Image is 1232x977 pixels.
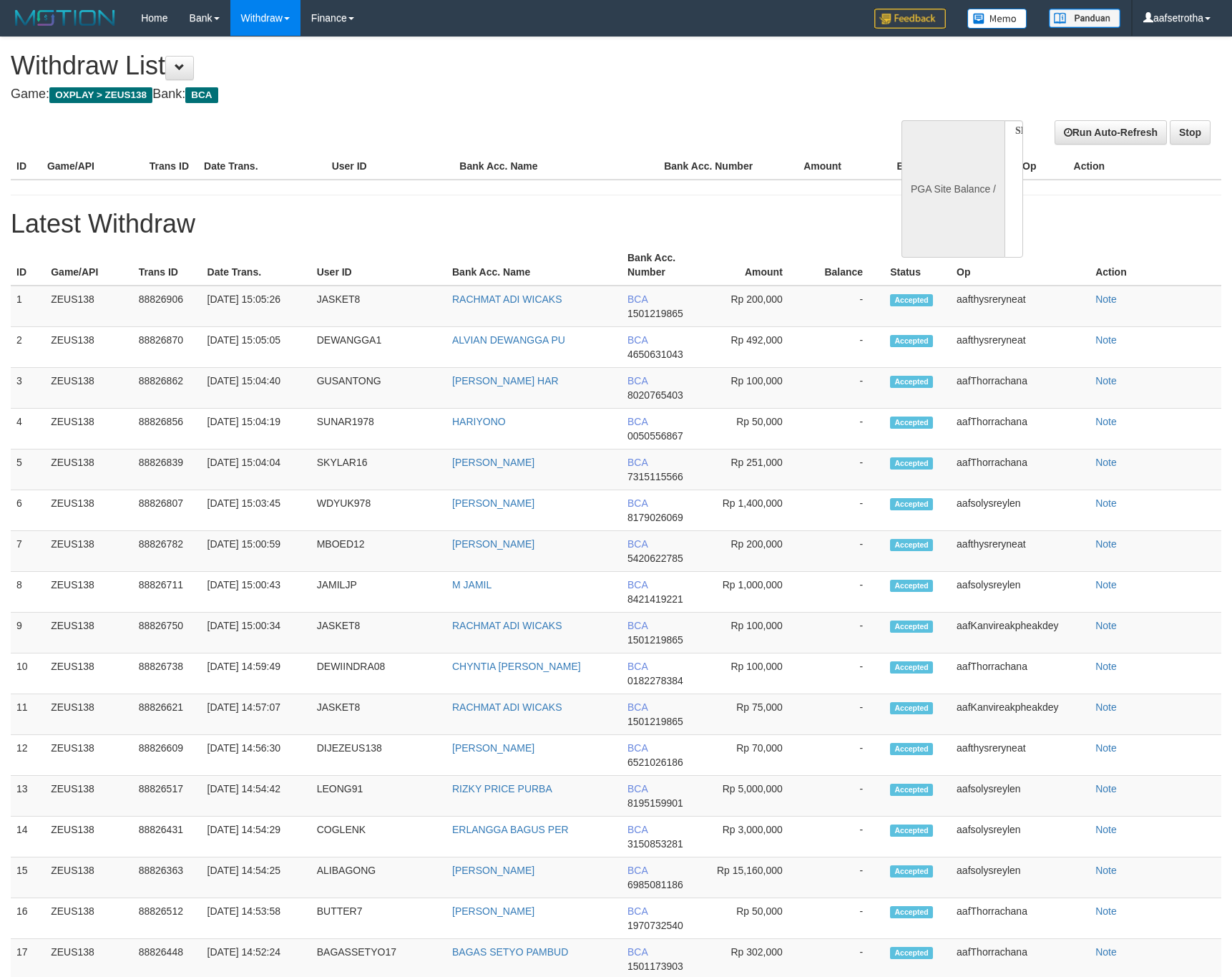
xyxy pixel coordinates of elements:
td: SUNAR1978 [311,409,446,449]
td: - [804,898,884,939]
th: Trans ID [133,245,202,286]
a: [PERSON_NAME] [452,905,534,917]
td: WDYUK978 [311,490,446,531]
span: BCA [627,865,647,876]
td: aafThorrachana [951,368,1090,409]
td: DEWIINDRA08 [311,653,446,694]
span: BCA [185,87,217,103]
td: ZEUS138 [45,409,132,449]
td: JASKET8 [311,286,446,327]
a: Note [1095,293,1117,305]
td: SKYLAR16 [311,449,446,490]
th: Date Trans. [198,153,326,180]
td: aafthysreryneat [951,531,1090,572]
td: ZEUS138 [45,368,132,409]
td: ZEUS138 [45,694,132,735]
td: 12 [11,735,45,776]
td: 88826621 [133,694,202,735]
th: Trans ID [144,153,198,180]
th: Op [951,245,1090,286]
td: aafsolysreylen [951,776,1090,817]
td: aafthysreryneat [951,286,1090,327]
span: Accepted [890,825,933,837]
td: 88826862 [133,368,202,409]
td: [DATE] 14:57:07 [202,694,311,735]
th: Amount [709,245,803,286]
td: aafthysreryneat [951,735,1090,776]
span: Accepted [890,580,933,592]
span: Accepted [890,865,933,878]
td: - [804,735,884,776]
th: Balance [804,245,884,286]
td: 1 [11,286,45,327]
td: 15 [11,857,45,898]
span: Accepted [890,457,933,470]
h4: Game: Bank: [11,87,807,102]
td: [DATE] 15:04:04 [202,449,311,490]
th: Bank Acc. Name [446,245,622,286]
img: Button%20Memo.svg [967,9,1027,29]
span: 0050556867 [627,430,683,442]
td: Rp 200,000 [709,531,803,572]
td: - [804,490,884,531]
span: 0182278384 [627,675,683,686]
td: ZEUS138 [45,327,132,368]
td: 13 [11,776,45,817]
span: BCA [627,375,647,387]
span: BCA [627,293,647,305]
a: RACHMAT ADI WICAKS [452,293,562,305]
td: 3 [11,368,45,409]
td: LEONG91 [311,776,446,817]
td: [DATE] 14:54:42 [202,776,311,817]
td: 9 [11,613,45,653]
td: Rp 50,000 [709,409,803,449]
td: aafthysreryneat [951,327,1090,368]
td: 88826517 [133,776,202,817]
th: Status [884,245,951,286]
td: [DATE] 15:00:59 [202,531,311,572]
td: 88826512 [133,898,202,939]
span: 3150853281 [627,838,683,850]
a: Note [1095,457,1117,468]
a: Note [1095,538,1117,550]
th: Game/API [41,153,144,180]
span: 8179026069 [627,512,683,523]
td: 8 [11,572,45,613]
span: Accepted [890,294,933,306]
td: aafThorrachana [951,449,1090,490]
th: User ID [326,153,454,180]
td: 5 [11,449,45,490]
td: - [804,531,884,572]
td: Rp 100,000 [709,653,803,694]
td: [DATE] 14:54:25 [202,857,311,898]
a: Note [1095,742,1117,754]
td: [DATE] 15:04:40 [202,368,311,409]
td: - [804,327,884,368]
span: Accepted [890,702,933,714]
th: Date Trans. [202,245,311,286]
td: Rp 200,000 [709,286,803,327]
td: Rp 1,000,000 [709,572,803,613]
img: panduan.png [1049,9,1120,28]
span: Accepted [890,539,933,551]
span: 7315115566 [627,471,683,482]
img: Feedback.jpg [874,9,946,29]
a: [PERSON_NAME] [452,865,534,876]
a: Note [1095,824,1117,835]
span: Accepted [890,661,933,674]
a: Note [1095,661,1117,672]
span: Accepted [890,947,933,959]
td: 2 [11,327,45,368]
td: 6 [11,490,45,531]
span: BCA [627,497,647,509]
td: 10 [11,653,45,694]
th: Op [1017,153,1067,180]
td: MBOED12 [311,531,446,572]
th: Action [1068,153,1221,180]
th: Balance [863,153,957,180]
td: - [804,409,884,449]
td: ZEUS138 [45,776,132,817]
a: CHYNTIA [PERSON_NAME] [452,661,581,672]
a: RACHMAT ADI WICAKS [452,701,562,713]
td: 88826807 [133,490,202,531]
